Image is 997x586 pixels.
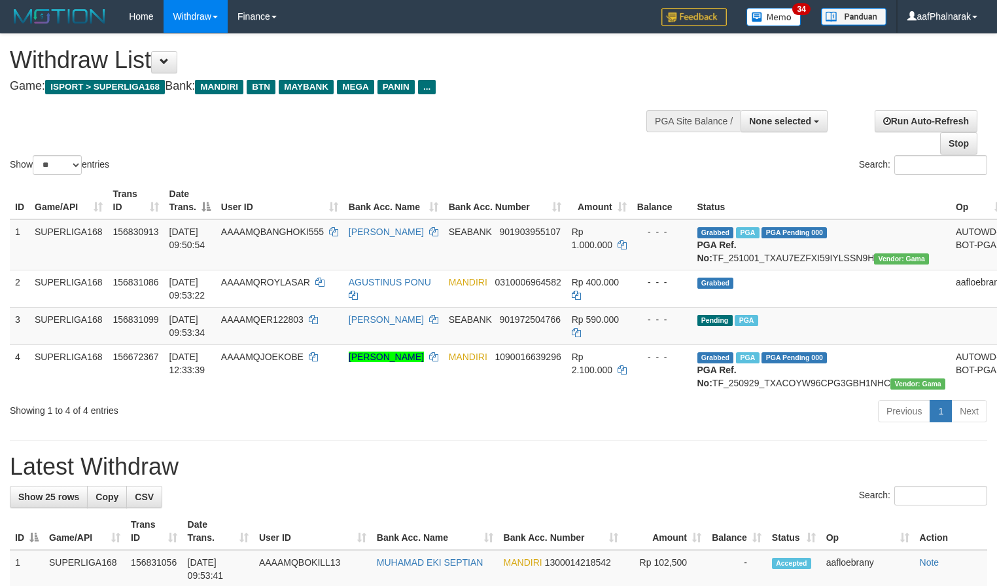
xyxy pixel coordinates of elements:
span: AAAAMQBANGHOKI555 [221,227,324,237]
th: Date Trans.: activate to sort column descending [164,182,216,219]
td: SUPERLIGA168 [29,344,108,395]
th: Trans ID: activate to sort column ascending [126,513,183,550]
span: SEABANK [449,314,492,325]
th: User ID: activate to sort column ascending [216,182,343,219]
th: Op: activate to sort column ascending [821,513,915,550]
th: Balance: activate to sort column ascending [707,513,767,550]
div: Showing 1 to 4 of 4 entries [10,399,406,417]
span: AAAAMQJOEKOBE [221,352,304,362]
a: Next [951,400,987,422]
span: MANDIRI [195,80,243,94]
span: 156672367 [113,352,159,362]
input: Search: [894,155,987,175]
span: ISPORT > SUPERLIGA168 [45,80,165,94]
th: Date Trans.: activate to sort column ascending [183,513,254,550]
td: 1 [10,219,29,270]
td: TF_251001_TXAU7EZFXI59IYLSSN9H [692,219,951,270]
span: PGA Pending [761,352,827,363]
label: Search: [859,155,987,175]
span: Copy 1300014218542 to clipboard [545,557,611,568]
span: Copy 901903955107 to clipboard [500,227,561,237]
span: Accepted [772,558,811,569]
span: Grabbed [697,278,734,289]
a: Copy [87,486,127,508]
td: SUPERLIGA168 [29,307,108,344]
span: 156830913 [113,227,159,237]
b: PGA Ref. No: [697,240,737,263]
span: MAYBANK [279,80,334,94]
span: 34 [792,3,810,15]
td: SUPERLIGA168 [29,219,108,270]
th: Balance [632,182,692,219]
a: 1 [930,400,952,422]
a: Run Auto-Refresh [875,110,977,132]
div: PGA Site Balance / [646,110,741,132]
span: None selected [749,116,811,126]
td: 3 [10,307,29,344]
span: [DATE] 09:53:34 [169,314,205,338]
th: ID: activate to sort column descending [10,513,44,550]
input: Search: [894,486,987,505]
span: [DATE] 12:33:39 [169,352,205,375]
td: 4 [10,344,29,395]
a: Note [920,557,939,568]
span: Copy 0310006964582 to clipboard [495,277,561,287]
td: SUPERLIGA168 [29,270,108,307]
span: Copy 901972504766 to clipboard [500,314,561,325]
span: [DATE] 09:50:54 [169,227,205,250]
span: BTN [247,80,275,94]
span: MANDIRI [449,277,487,287]
a: [PERSON_NAME] [349,227,424,237]
label: Show entries [10,155,109,175]
div: - - - [637,313,687,326]
th: User ID: activate to sort column ascending [254,513,372,550]
span: Copy 1090016639296 to clipboard [495,352,561,362]
span: CSV [135,492,154,502]
th: Bank Acc. Number: activate to sort column ascending [444,182,567,219]
span: Rp 1.000.000 [572,227,612,250]
a: [PERSON_NAME] [349,314,424,325]
div: - - - [637,276,687,289]
a: CSV [126,486,162,508]
th: Bank Acc. Name: activate to sort column ascending [372,513,498,550]
span: Vendor URL: https://trx31.1velocity.biz [890,378,945,390]
th: Status: activate to sort column ascending [767,513,821,550]
span: Show 25 rows [18,492,79,502]
span: SEABANK [449,227,492,237]
td: 2 [10,270,29,307]
span: AAAAMQER122803 [221,314,304,325]
span: 156831099 [113,314,159,325]
img: MOTION_logo.png [10,7,109,26]
span: ... [418,80,436,94]
span: Marked by aafsengchandara [736,352,759,363]
span: PANIN [377,80,415,94]
span: Pending [697,315,733,326]
label: Search: [859,486,987,505]
a: AGUSTINUS PONU [349,277,431,287]
th: Bank Acc. Number: activate to sort column ascending [498,513,624,550]
img: Feedback.jpg [661,8,727,26]
span: MANDIRI [504,557,542,568]
a: Stop [940,132,977,155]
a: [PERSON_NAME] [349,352,424,362]
a: Previous [878,400,930,422]
td: TF_250929_TXACOYW96CPG3GBH1NHC [692,344,951,395]
span: [DATE] 09:53:22 [169,277,205,301]
h1: Withdraw List [10,47,652,73]
th: Game/API: activate to sort column ascending [29,182,108,219]
span: Marked by aafsengchandara [735,315,758,326]
span: Grabbed [697,352,734,363]
span: Rp 590.000 [572,314,619,325]
a: MUHAMAD EKI SEPTIAN [377,557,483,568]
span: PGA Pending [761,227,827,238]
span: Grabbed [697,227,734,238]
th: Bank Acc. Name: activate to sort column ascending [343,182,444,219]
h4: Game: Bank: [10,80,652,93]
span: Marked by aafsengchandara [736,227,759,238]
th: Amount: activate to sort column ascending [623,513,707,550]
a: Show 25 rows [10,486,88,508]
select: Showentries [33,155,82,175]
b: PGA Ref. No: [697,365,737,388]
th: ID [10,182,29,219]
th: Action [915,513,987,550]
